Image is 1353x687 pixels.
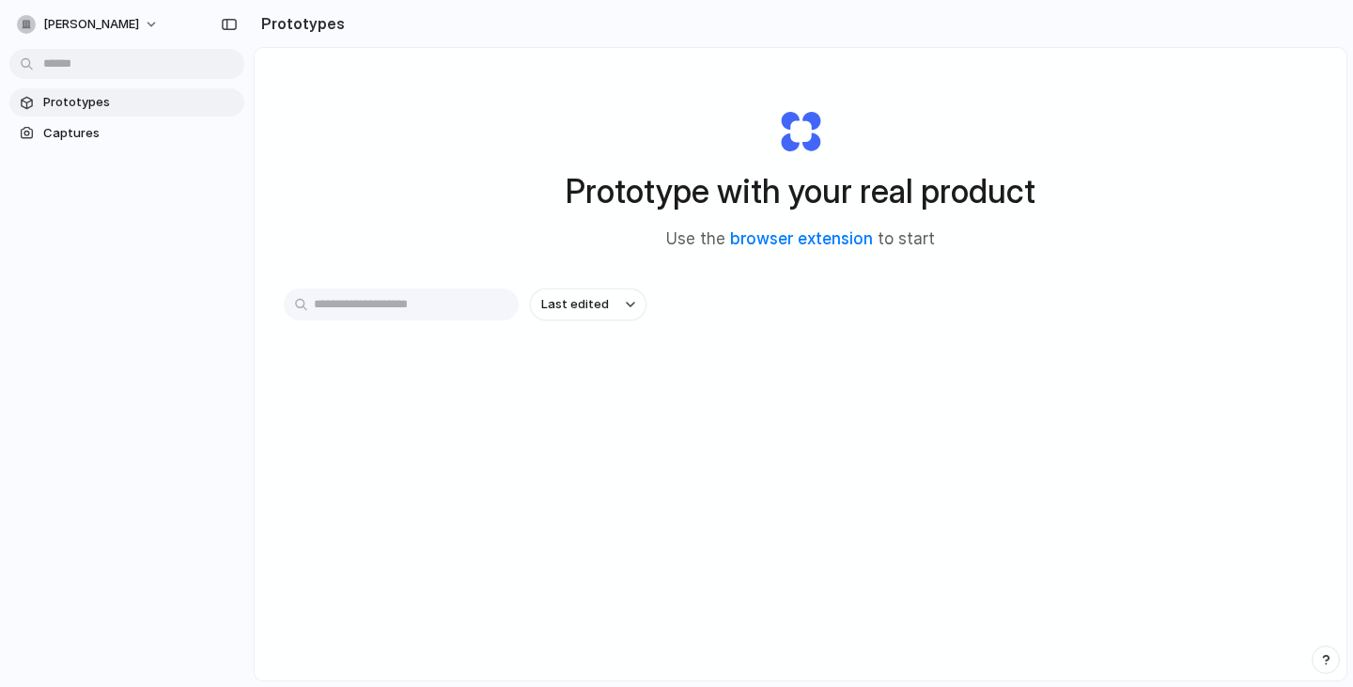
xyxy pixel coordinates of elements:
[9,9,168,39] button: [PERSON_NAME]
[43,93,237,112] span: Prototypes
[9,88,244,117] a: Prototypes
[566,166,1035,216] h1: Prototype with your real product
[43,15,139,34] span: [PERSON_NAME]
[9,119,244,148] a: Captures
[254,12,345,35] h2: Prototypes
[730,229,873,248] a: browser extension
[530,289,646,320] button: Last edited
[541,295,609,314] span: Last edited
[43,124,237,143] span: Captures
[666,227,935,252] span: Use the to start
